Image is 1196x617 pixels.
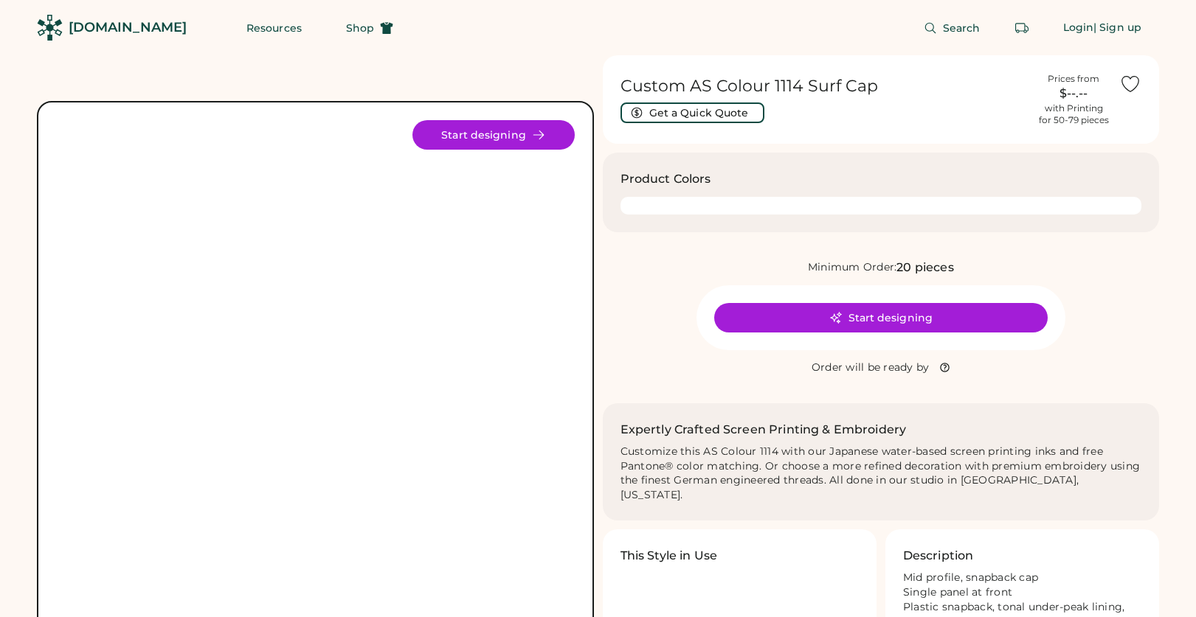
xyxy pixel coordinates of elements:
div: [DOMAIN_NAME] [69,18,187,37]
div: with Printing for 50-79 pieces [1039,102,1109,126]
button: Start designing [412,120,575,150]
h3: Product Colors [621,170,711,188]
div: Prices from [1048,73,1099,85]
button: Search [906,13,998,43]
button: Shop [328,13,411,43]
div: 20 pieces [896,259,953,276]
button: Retrieve an order [1007,13,1037,43]
span: Search [943,23,981,33]
div: Minimum Order: [808,260,897,275]
button: Get a Quick Quote [621,102,764,123]
button: Start designing [714,303,1048,332]
img: Rendered Logo - Screens [37,15,63,41]
span: Shop [346,23,374,33]
h3: This Style in Use [621,547,718,565]
h2: Expertly Crafted Screen Printing & Embroidery [621,421,907,439]
div: | Sign up [1093,21,1141,35]
div: Login [1063,21,1094,35]
div: Order will be ready by [812,360,930,375]
div: $--.-- [1037,85,1110,102]
button: Resources [229,13,319,43]
h3: Description [903,547,974,565]
h1: Custom AS Colour 1114 Surf Cap [621,76,1029,97]
div: Customize this AS Colour 1114 with our Japanese water-based screen printing inks and free Pantone... [621,445,1142,503]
